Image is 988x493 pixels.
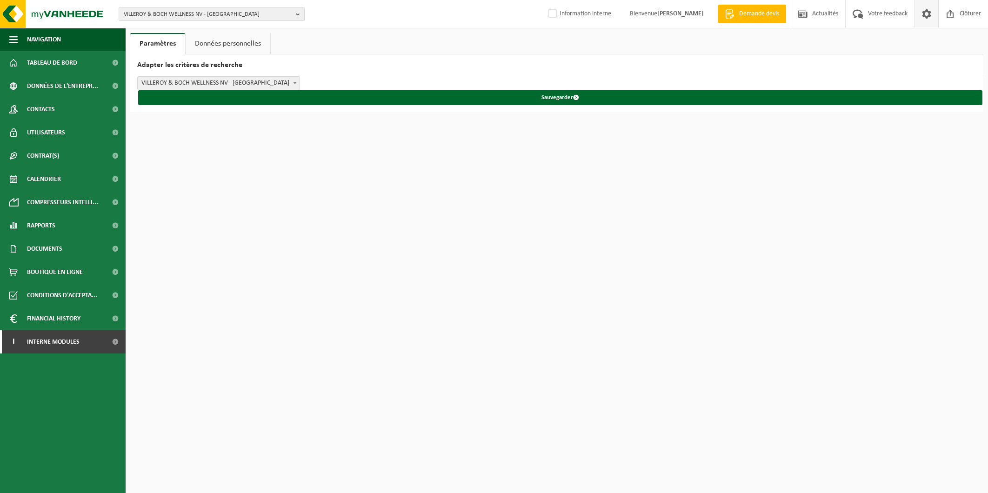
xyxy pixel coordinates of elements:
h2: Adapter les critères de recherche [130,54,983,76]
a: Paramètres [130,33,185,54]
span: Conditions d'accepta... [27,284,97,307]
span: Données de l'entrepr... [27,74,98,98]
span: Calendrier [27,167,61,191]
span: Tableau de bord [27,51,77,74]
a: Données personnelles [186,33,270,54]
span: VILLEROY & BOCH WELLNESS NV - [GEOGRAPHIC_DATA] [124,7,292,21]
button: Sauvegarder [138,90,982,105]
strong: [PERSON_NAME] [657,10,704,17]
span: Boutique en ligne [27,260,83,284]
span: Rapports [27,214,55,237]
span: Compresseurs intelli... [27,191,98,214]
span: Financial History [27,307,80,330]
span: VILLEROY & BOCH WELLNESS NV - ROESELARE [138,77,300,90]
a: Demande devis [718,5,786,23]
button: VILLEROY & BOCH WELLNESS NV - [GEOGRAPHIC_DATA] [119,7,305,21]
label: Information interne [547,7,611,21]
span: Utilisateurs [27,121,65,144]
span: Interne modules [27,330,80,353]
span: Contacts [27,98,55,121]
span: VILLEROY & BOCH WELLNESS NV - ROESELARE [137,76,300,90]
span: Navigation [27,28,61,51]
span: Demande devis [737,9,781,19]
span: Contrat(s) [27,144,59,167]
span: Documents [27,237,62,260]
span: I [9,330,18,353]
